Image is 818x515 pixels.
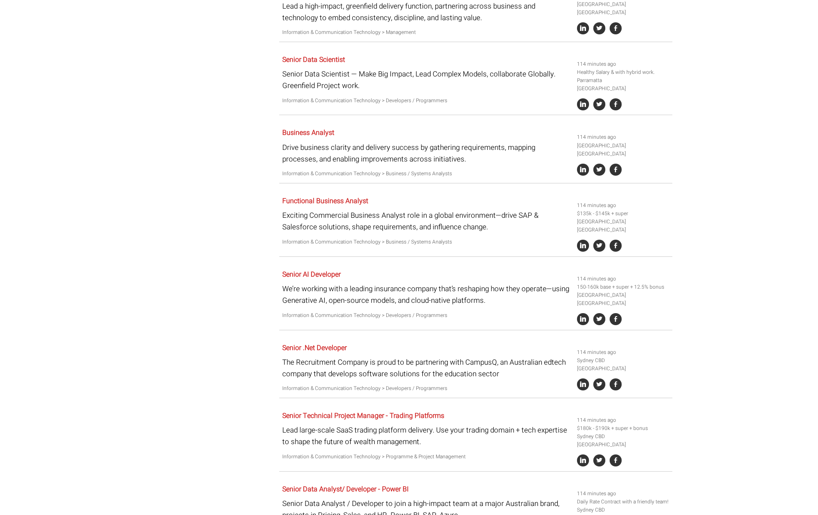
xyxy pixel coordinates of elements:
li: [GEOGRAPHIC_DATA] [GEOGRAPHIC_DATA] [577,218,669,234]
a: Business Analyst [282,128,334,138]
li: [GEOGRAPHIC_DATA] [GEOGRAPHIC_DATA] [577,142,669,158]
li: [GEOGRAPHIC_DATA] [GEOGRAPHIC_DATA] [577,0,669,17]
p: We’re working with a leading insurance company that’s reshaping how they operate—using Generative... [282,283,571,306]
p: Lead a high-impact, greenfield delivery function, partnering across business and technology to em... [282,0,571,24]
li: Daily Rate Contract with a friendly team! [577,498,669,506]
p: Senior Data Scientist — Make Big Impact, Lead Complex Models, collaborate Globally. Greenfield Pr... [282,68,571,91]
li: $180k - $190k + super + bonus [577,424,669,433]
a: Senior .Net Developer [282,343,347,353]
p: Lead large-scale SaaS trading platform delivery. Use your trading domain + tech expertise to shap... [282,424,571,448]
li: Healthy Salary & with hybrid work. [577,68,669,76]
p: Information & Communication Technology > Management [282,28,571,37]
li: 114 minutes ago [577,133,669,141]
li: 150-160k base + super + 12.5% bonus [577,283,669,291]
li: 114 minutes ago [577,275,669,283]
li: 114 minutes ago [577,490,669,498]
li: 114 minutes ago [577,348,669,357]
li: Sydney CBD [GEOGRAPHIC_DATA] [577,433,669,449]
li: 114 minutes ago [577,201,669,210]
p: Information & Communication Technology > Business / Systems Analysts [282,170,571,178]
li: 114 minutes ago [577,416,669,424]
p: Information & Communication Technology > Developers / Programmers [282,311,571,320]
p: Drive business clarity and delivery success by gathering requirements, mapping processes, and ena... [282,142,571,165]
li: 114 minutes ago [577,60,669,68]
p: The Recruitment Company is proud to be partnering with CampusQ, an Australian edtech company that... [282,357,571,380]
p: Information & Communication Technology > Developers / Programmers [282,384,571,393]
a: Senior Data Scientist [282,55,345,65]
a: Functional Business Analyst [282,196,368,206]
p: Information & Communication Technology > Business / Systems Analysts [282,238,571,246]
p: Information & Communication Technology > Programme & Project Management [282,453,571,461]
li: $135k - $145k + super [577,210,669,218]
li: Parramatta [GEOGRAPHIC_DATA] [577,76,669,93]
a: Senior AI Developer [282,269,341,280]
a: Senior Technical Project Manager - Trading Platforms [282,411,444,421]
li: Sydney CBD [GEOGRAPHIC_DATA] [577,357,669,373]
p: Information & Communication Technology > Developers / Programmers [282,97,571,105]
p: Exciting Commercial Business Analyst role in a global environment—drive SAP & Salesforce solution... [282,210,571,233]
a: Senior Data Analyst/ Developer - Power BI [282,484,409,494]
li: [GEOGRAPHIC_DATA] [GEOGRAPHIC_DATA] [577,291,669,308]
